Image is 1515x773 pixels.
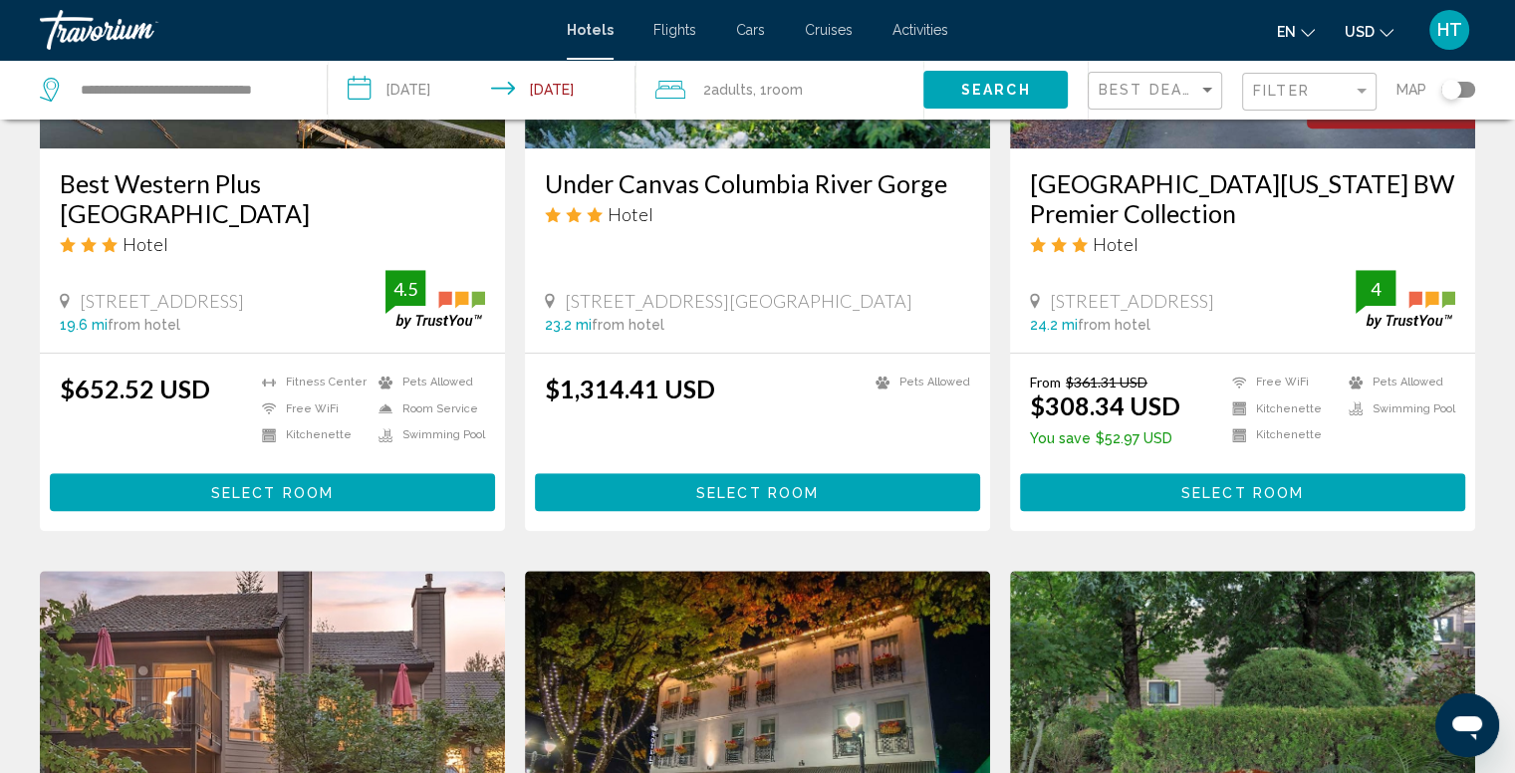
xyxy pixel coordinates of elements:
[369,374,485,390] li: Pets Allowed
[545,203,970,225] div: 3 star Hotel
[545,374,715,403] ins: $1,314.41 USD
[252,400,369,417] li: Free WiFi
[385,277,425,301] div: 4.5
[535,473,980,510] button: Select Room
[328,60,635,120] button: Check-in date: Sep 12, 2025 Check-out date: Sep 14, 2025
[535,478,980,500] a: Select Room
[60,233,485,255] div: 3 star Hotel
[252,374,369,390] li: Fitness Center
[1345,17,1393,46] button: Change currency
[545,317,592,333] span: 23.2 mi
[545,168,970,198] a: Under Canvas Columbia River Gorge
[385,270,485,329] img: trustyou-badge.svg
[1222,374,1339,390] li: Free WiFi
[50,473,495,510] button: Select Room
[1253,83,1310,99] span: Filter
[805,22,853,38] a: Cruises
[608,203,653,225] span: Hotel
[252,427,369,444] li: Kitchenette
[1339,374,1455,390] li: Pets Allowed
[1222,400,1339,417] li: Kitchenette
[565,290,912,312] span: [STREET_ADDRESS][GEOGRAPHIC_DATA]
[1030,317,1078,333] span: 24.2 mi
[1030,168,1455,228] a: [GEOGRAPHIC_DATA][US_STATE] BW Premier Collection
[369,400,485,417] li: Room Service
[767,82,803,98] span: Room
[369,427,485,444] li: Swimming Pool
[736,22,765,38] a: Cars
[1435,693,1499,757] iframe: Button to launch messaging window
[1437,20,1462,40] span: HT
[211,485,334,501] span: Select Room
[703,76,753,104] span: 2
[1030,390,1180,420] ins: $308.34 USD
[635,60,923,120] button: Travelers: 2 adults, 0 children
[1099,83,1216,100] mat-select: Sort by
[1020,478,1465,500] a: Select Room
[1345,24,1375,40] span: USD
[60,317,108,333] span: 19.6 mi
[923,71,1068,108] button: Search
[1066,374,1147,390] del: $361.31 USD
[1396,76,1426,104] span: Map
[892,22,948,38] a: Activities
[1277,24,1296,40] span: en
[123,233,168,255] span: Hotel
[1030,430,1091,446] span: You save
[1356,277,1395,301] div: 4
[1030,233,1455,255] div: 3 star Hotel
[753,76,803,104] span: , 1
[866,374,970,390] li: Pets Allowed
[711,82,753,98] span: Adults
[696,485,819,501] span: Select Room
[60,374,210,403] ins: $652.52 USD
[1050,290,1214,312] span: [STREET_ADDRESS]
[60,168,485,228] a: Best Western Plus [GEOGRAPHIC_DATA]
[1078,317,1150,333] span: from hotel
[1030,374,1061,390] span: From
[961,83,1031,99] span: Search
[1339,400,1455,417] li: Swimming Pool
[1356,270,1455,329] img: trustyou-badge.svg
[1423,9,1475,51] button: User Menu
[1030,430,1180,446] p: $52.97 USD
[40,10,547,50] a: Travorium
[1277,17,1315,46] button: Change language
[1426,81,1475,99] button: Toggle map
[50,478,495,500] a: Select Room
[1093,233,1138,255] span: Hotel
[1242,72,1377,113] button: Filter
[653,22,696,38] a: Flights
[592,317,664,333] span: from hotel
[80,290,244,312] span: [STREET_ADDRESS]
[1099,82,1203,98] span: Best Deals
[1181,485,1304,501] span: Select Room
[1222,427,1339,444] li: Kitchenette
[1020,473,1465,510] button: Select Room
[567,22,614,38] a: Hotels
[108,317,180,333] span: from hotel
